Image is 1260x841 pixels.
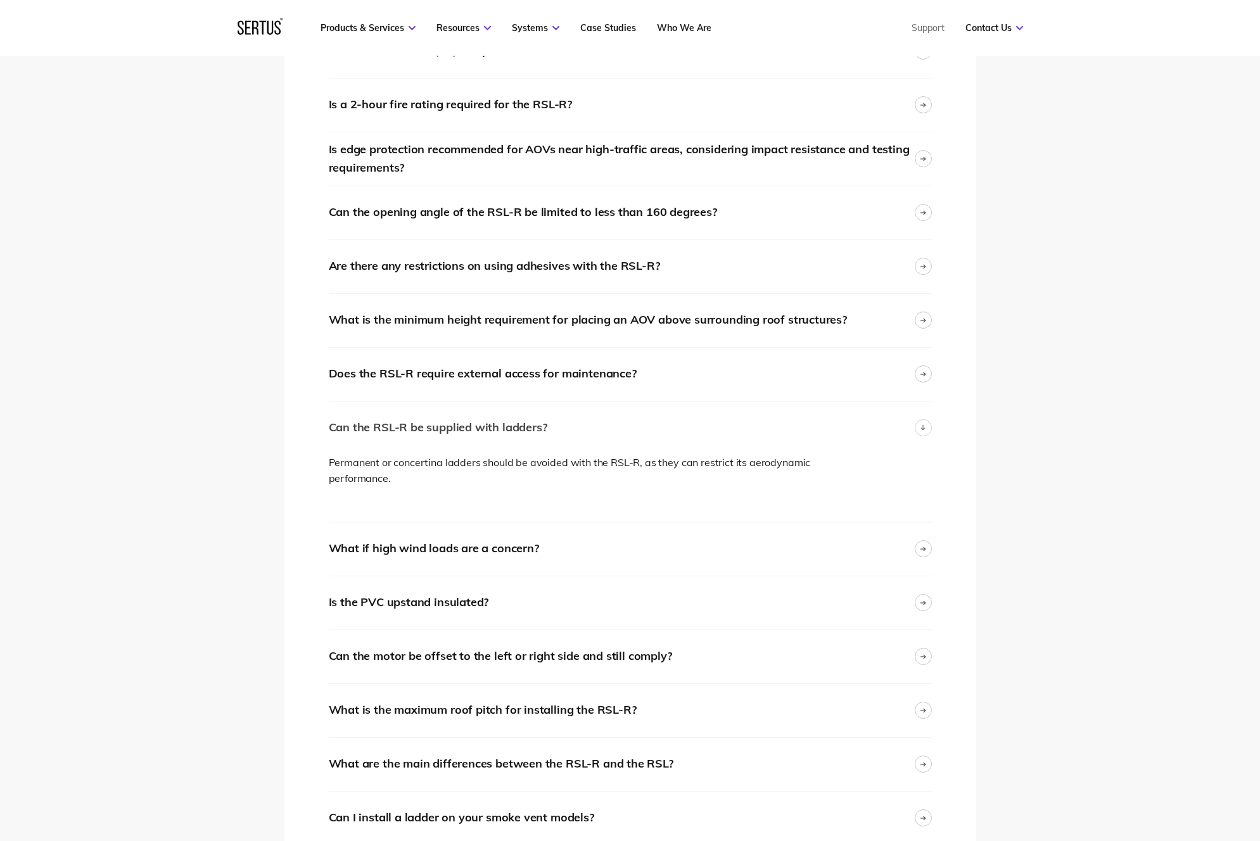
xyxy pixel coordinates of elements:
[329,701,637,719] div: What is the maximum roof pitch for installing the RSL-R?
[657,22,711,34] a: Who We Are
[321,22,416,34] a: Products & Services
[329,647,672,666] div: Can the motor be offset to the left or right side and still comply?
[329,755,673,773] div: What are the main differences between the RSL-R and the RSL?
[329,311,847,329] div: What is the minimum height requirement for placing an AOV above surrounding roof structures?
[329,456,811,485] span: Permanent or concertina ladders should be avoided with the RSL-R, as they can restrict its aerody...
[329,257,660,275] div: Are there any restrictions on using adhesives with the RSL-R?
[580,22,636,34] a: Case Studies
[912,22,945,34] a: Support
[329,540,539,558] div: What if high wind loads are a concern?
[512,22,559,34] a: Systems
[436,22,491,34] a: Resources
[329,365,637,383] div: Does the RSL-R require external access for maintenance?
[1197,780,1260,841] iframe: Chat Widget
[329,593,489,612] div: Is the PVC upstand insulated?
[329,96,573,114] div: Is a 2-hour fire rating required for the RSL-R?
[329,203,717,222] div: Can the opening angle of the RSL-R be limited to less than 160 degrees?
[329,419,547,437] div: Can the RSL-R be supplied with ladders?
[965,22,1023,34] a: Contact Us
[329,141,915,177] div: Is edge protection recommended for AOVs near high-traffic areas, considering impact resistance an...
[329,809,594,827] div: Can I install a ladder on your smoke vent models?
